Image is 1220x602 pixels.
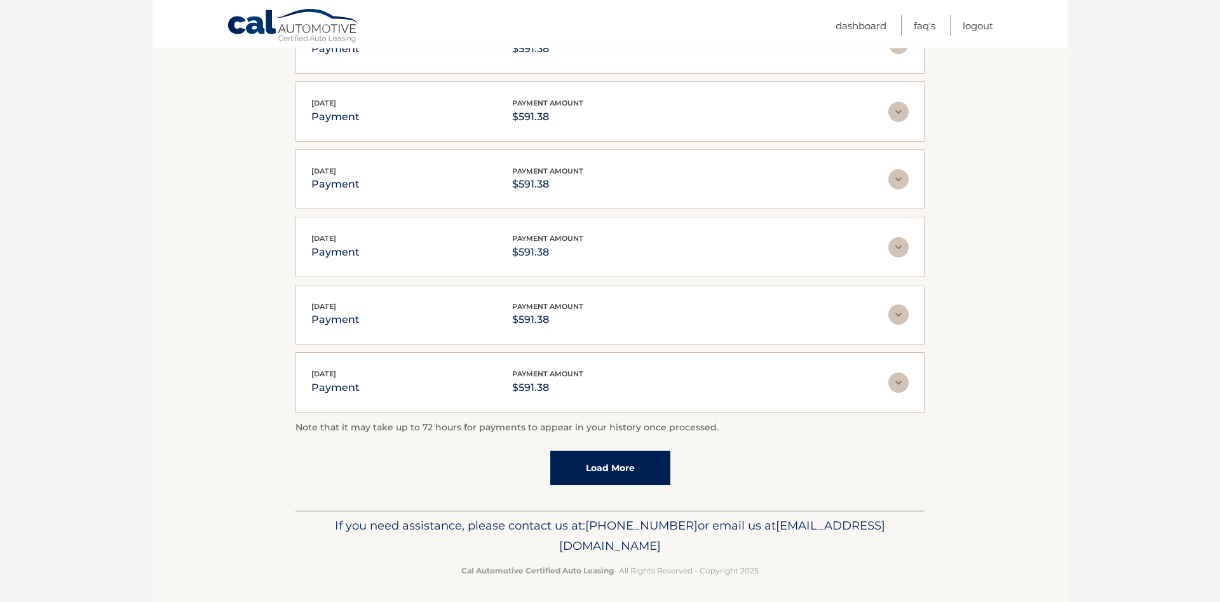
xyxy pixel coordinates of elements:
span: payment amount [512,167,583,175]
span: [DATE] [311,234,336,243]
strong: Cal Automotive Certified Auto Leasing [461,566,614,575]
a: Load More [550,451,670,485]
a: Dashboard [836,15,886,36]
span: payment amount [512,369,583,378]
span: [PHONE_NUMBER] [585,518,698,533]
p: payment [311,243,360,261]
p: If you need assistance, please contact us at: or email us at [304,516,916,556]
img: accordion-rest.svg [888,102,909,122]
p: $591.38 [512,40,583,58]
span: [DATE] [311,167,336,175]
p: $591.38 [512,243,583,261]
p: $591.38 [512,379,583,397]
p: payment [311,311,360,329]
span: [DATE] [311,369,336,378]
p: payment [311,40,360,58]
img: accordion-rest.svg [888,373,909,393]
span: payment amount [512,99,583,107]
a: Cal Automotive [227,8,360,45]
a: Logout [963,15,993,36]
p: payment [311,379,360,397]
span: [DATE] [311,99,336,107]
p: payment [311,175,360,193]
img: accordion-rest.svg [888,169,909,189]
p: Note that it may take up to 72 hours for payments to appear in your history once processed. [295,420,925,435]
img: accordion-rest.svg [888,237,909,257]
p: $591.38 [512,108,583,126]
p: $591.38 [512,175,583,193]
img: accordion-rest.svg [888,304,909,325]
p: payment [311,108,360,126]
span: payment amount [512,234,583,243]
a: FAQ's [914,15,935,36]
span: payment amount [512,302,583,311]
p: - All Rights Reserved - Copyright 2025 [304,564,916,577]
p: $591.38 [512,311,583,329]
span: [DATE] [311,302,336,311]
